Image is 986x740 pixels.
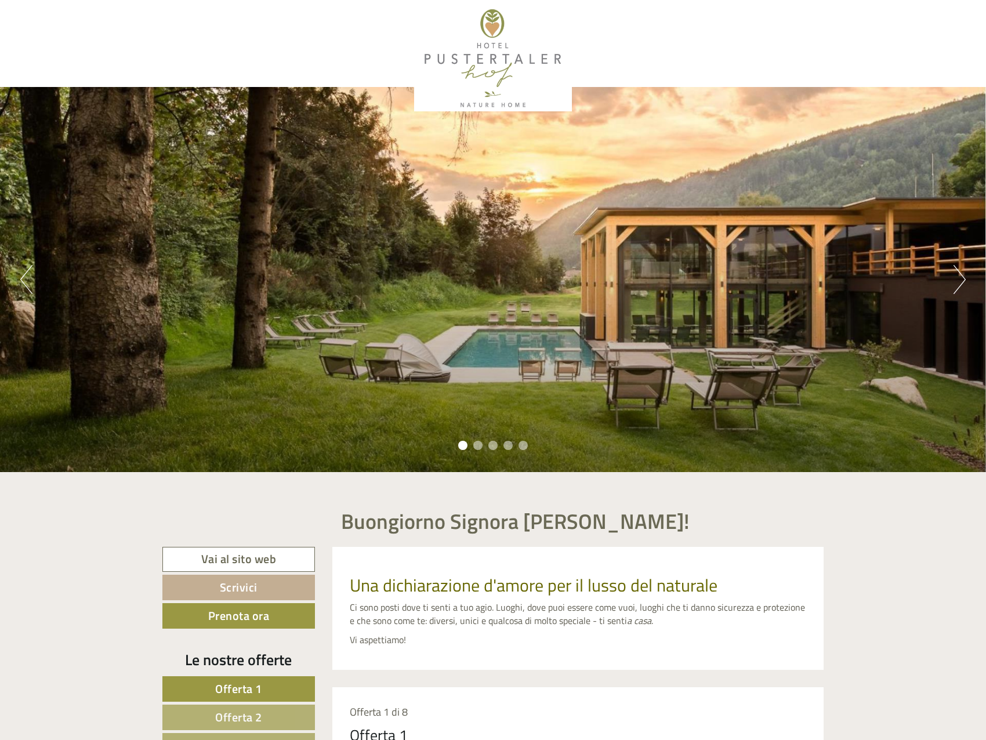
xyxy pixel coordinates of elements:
button: Next [954,265,966,294]
a: Scrivici [162,575,315,600]
span: Offerta 1 di 8 [350,704,408,720]
div: Le nostre offerte [162,649,315,670]
a: Vai al sito web [162,547,315,572]
p: Ci sono posti dove ti senti a tuo agio. Luoghi, dove puoi essere come vuoi, luoghi che ti danno s... [350,601,807,627]
em: casa [634,614,651,627]
span: Offerta 1 [215,680,262,698]
a: Prenota ora [162,603,315,629]
button: Previous [20,265,32,294]
p: Vi aspettiamo! [350,633,807,647]
h1: Buongiorno Signora [PERSON_NAME]! [341,510,690,533]
span: Una dichiarazione d'amore per il lusso del naturale [350,572,717,598]
span: Offerta 2 [215,708,262,726]
em: a [627,614,632,627]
